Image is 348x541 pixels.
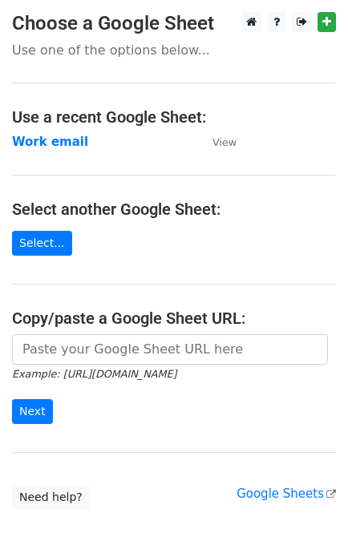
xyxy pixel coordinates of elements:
[12,485,90,510] a: Need help?
[12,309,336,328] h4: Copy/paste a Google Sheet URL:
[196,135,237,149] a: View
[12,200,336,219] h4: Select another Google Sheet:
[12,231,72,256] a: Select...
[12,42,336,59] p: Use one of the options below...
[212,136,237,148] small: View
[237,486,336,501] a: Google Sheets
[12,399,53,424] input: Next
[12,368,176,380] small: Example: [URL][DOMAIN_NAME]
[12,334,328,365] input: Paste your Google Sheet URL here
[12,12,336,35] h3: Choose a Google Sheet
[12,135,88,149] a: Work email
[12,107,336,127] h4: Use a recent Google Sheet:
